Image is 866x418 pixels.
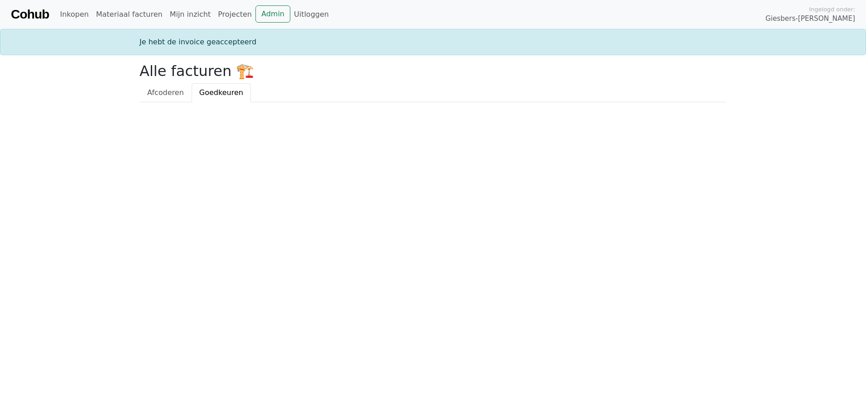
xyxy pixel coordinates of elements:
[140,62,726,80] h2: Alle facturen 🏗️
[56,5,92,24] a: Inkopen
[134,37,732,47] div: Je hebt de invoice geaccepteerd
[140,83,192,102] a: Afcoderen
[147,88,184,97] span: Afcoderen
[214,5,255,24] a: Projecten
[255,5,290,23] a: Admin
[290,5,332,24] a: Uitloggen
[765,14,855,24] span: Giesbers-[PERSON_NAME]
[11,4,49,25] a: Cohub
[192,83,251,102] a: Goedkeuren
[199,88,243,97] span: Goedkeuren
[92,5,166,24] a: Materiaal facturen
[166,5,215,24] a: Mijn inzicht
[809,5,855,14] span: Ingelogd onder:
